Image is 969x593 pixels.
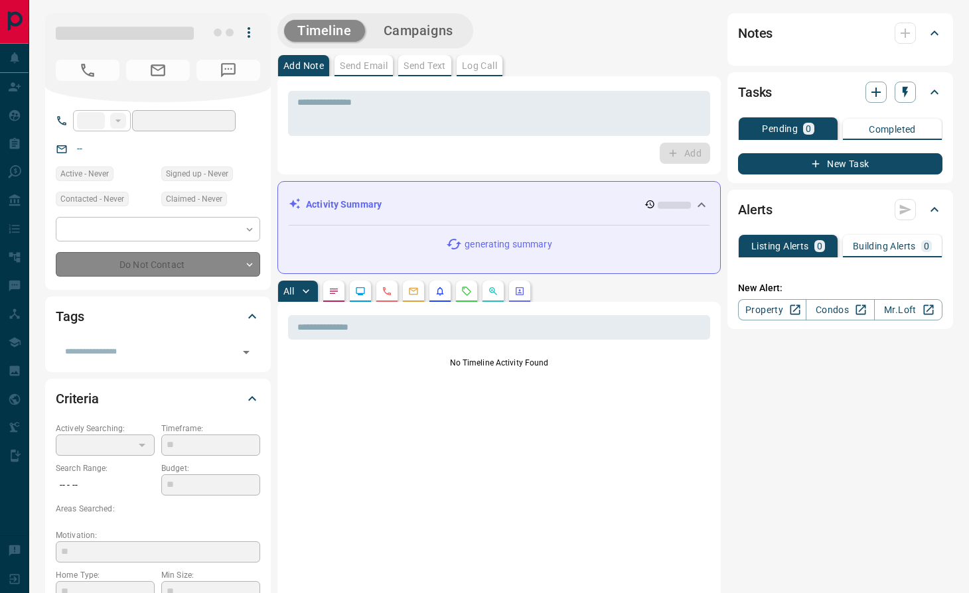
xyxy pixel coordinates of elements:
[738,82,772,103] h2: Tasks
[237,343,256,362] button: Open
[56,306,84,327] h2: Tags
[288,357,710,369] p: No Timeline Activity Found
[56,462,155,474] p: Search Range:
[60,167,109,180] span: Active - Never
[370,20,467,42] button: Campaigns
[329,286,339,296] svg: Notes
[874,299,942,320] a: Mr.Loft
[738,281,942,295] p: New Alert:
[751,241,809,251] p: Listing Alerts
[738,299,806,320] a: Property
[853,241,916,251] p: Building Alerts
[738,23,773,44] h2: Notes
[284,20,365,42] button: Timeline
[56,252,260,277] div: Do Not Contact
[461,286,472,296] svg: Requests
[126,60,190,81] span: No Email
[762,124,798,133] p: Pending
[408,286,419,296] svg: Emails
[77,143,82,154] a: --
[56,383,260,415] div: Criteria
[161,569,260,581] p: Min Size:
[161,423,260,434] p: Timeframe:
[355,286,366,296] svg: Lead Browsing Activity
[924,241,929,251] p: 0
[488,286,498,296] svg: Opportunities
[56,474,155,496] p: -- - --
[161,462,260,474] p: Budget:
[196,60,260,81] span: No Number
[166,167,228,180] span: Signed up - Never
[738,199,773,220] h2: Alerts
[289,192,709,217] div: Activity Summary
[738,194,942,226] div: Alerts
[869,125,916,134] p: Completed
[806,124,811,133] p: 0
[738,76,942,108] div: Tasks
[56,569,155,581] p: Home Type:
[806,299,874,320] a: Condos
[56,529,260,541] p: Motivation:
[738,17,942,49] div: Notes
[56,503,260,515] p: Areas Searched:
[514,286,525,296] svg: Agent Actions
[382,286,392,296] svg: Calls
[465,237,552,251] p: generating summary
[306,198,382,212] p: Activity Summary
[817,241,822,251] p: 0
[738,153,942,174] button: New Task
[283,61,324,70] p: Add Note
[56,423,155,434] p: Actively Searching:
[283,287,294,296] p: All
[60,192,124,206] span: Contacted - Never
[56,60,119,81] span: No Number
[56,388,99,409] h2: Criteria
[166,192,222,206] span: Claimed - Never
[56,300,260,332] div: Tags
[435,286,445,296] svg: Listing Alerts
